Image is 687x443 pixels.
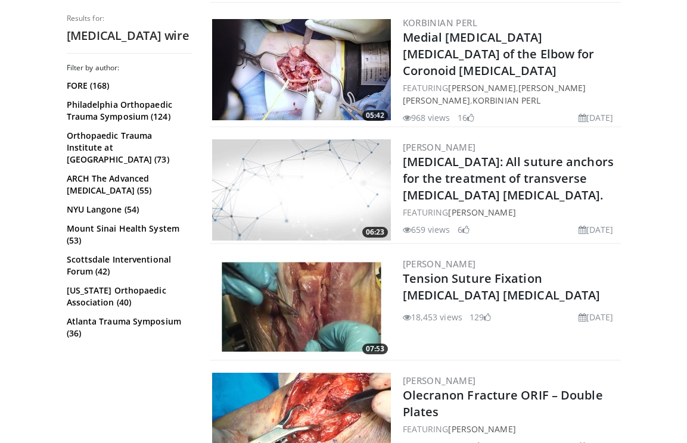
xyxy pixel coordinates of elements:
[403,270,601,303] a: Tension Suture Fixation [MEDICAL_DATA] [MEDICAL_DATA]
[403,206,618,219] div: FEATURING
[579,111,614,124] li: [DATE]
[67,63,192,73] h3: Filter by author:
[362,344,388,354] span: 07:53
[67,223,189,247] a: Mount Sinai Health System (53)
[403,423,618,435] div: FEATURING
[458,223,470,236] li: 6
[67,316,189,339] a: Atlanta Trauma Symposium (36)
[448,207,515,218] a: [PERSON_NAME]
[403,17,478,29] a: Korbinian Perl
[67,80,189,92] a: FORE (168)
[67,285,189,308] a: [US_STATE] Orthopaedic Association (40)
[212,256,391,357] a: 07:53
[458,111,474,124] li: 16
[579,223,614,236] li: [DATE]
[67,14,192,23] p: Results for:
[212,19,391,120] img: 3bdbf933-769d-4025-a0b0-14e0145b0950.300x170_q85_crop-smart_upscale.jpg
[579,311,614,323] li: [DATE]
[470,311,491,323] li: 129
[403,111,450,124] li: 968 views
[67,204,189,216] a: NYU Langone (54)
[67,173,189,196] a: ARCH The Advanced [MEDICAL_DATA] (55)
[403,311,462,323] li: 18,453 views
[212,139,391,241] img: 16bc1239-8410-4d04-b39a-2b7132617b2d.300x170_q85_crop-smart_upscale.jpg
[403,387,603,420] a: Olecranon Fracture ORIF – Double Plates
[212,139,391,241] a: 06:23
[212,256,391,357] img: 2b3f274d-c71d-4a83-860d-c7593ec06d86.300x170_q85_crop-smart_upscale.jpg
[362,110,388,121] span: 05:42
[67,130,189,166] a: Orthopaedic Trauma Institute at [GEOGRAPHIC_DATA] (73)
[403,375,476,386] a: [PERSON_NAME]
[448,82,515,93] a: [PERSON_NAME]
[67,254,189,277] a: Scottsdale Interventional Forum (42)
[212,19,391,120] a: 05:42
[403,82,618,107] div: FEATURING , ,
[67,99,189,123] a: Philadelphia Orthopaedic Trauma Symposium (124)
[403,141,476,153] a: [PERSON_NAME]
[362,227,388,238] span: 06:23
[472,95,540,106] a: Korbinian Perl
[403,29,595,79] a: Medial [MEDICAL_DATA] [MEDICAL_DATA] of the Elbow for Coronoid [MEDICAL_DATA]
[403,258,476,270] a: [PERSON_NAME]
[67,28,192,43] h2: [MEDICAL_DATA] wire
[403,154,614,203] a: [MEDICAL_DATA]: All suture anchors for the treatment of transverse [MEDICAL_DATA] [MEDICAL_DATA].
[403,223,450,236] li: 659 views
[448,423,515,435] a: [PERSON_NAME]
